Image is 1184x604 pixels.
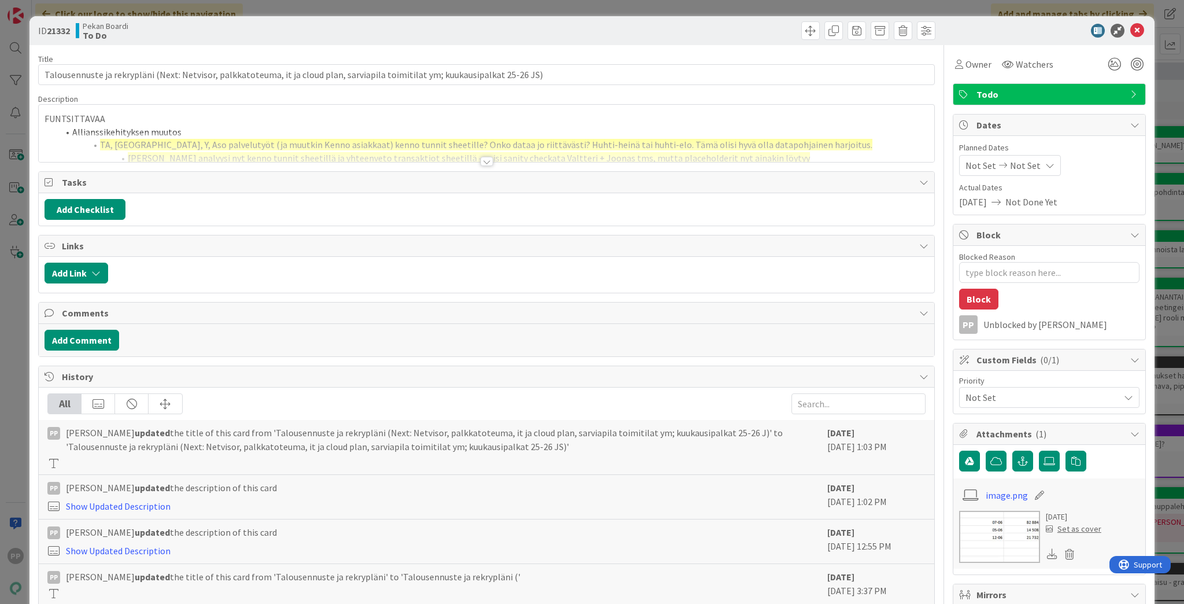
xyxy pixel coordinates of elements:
[62,370,913,384] span: History
[47,571,60,584] div: PP
[976,427,1124,441] span: Attachments
[66,500,171,512] a: Show Updated Description
[38,54,53,64] label: Title
[827,526,854,538] b: [DATE]
[66,525,277,539] span: [PERSON_NAME] the description of this card
[62,239,913,253] span: Links
[47,482,60,495] div: PP
[976,588,1124,602] span: Mirrors
[827,571,854,583] b: [DATE]
[1016,57,1053,71] span: Watchers
[983,319,1139,330] div: Unblocked by [PERSON_NAME]
[959,289,998,310] button: Block
[83,21,128,31] span: Pekan Boardi
[66,481,277,495] span: [PERSON_NAME] the description of this card
[24,2,53,16] span: Support
[965,57,991,71] span: Owner
[959,252,1015,262] label: Blocked Reason
[62,306,913,320] span: Comments
[959,142,1139,154] span: Planned Dates
[47,526,60,539] div: PP
[48,394,82,414] div: All
[827,427,854,439] b: [DATE]
[959,182,1139,194] span: Actual Dates
[976,228,1124,242] span: Block
[976,118,1124,132] span: Dates
[827,426,926,469] div: [DATE] 1:03 PM
[965,389,1113,406] span: Not Set
[38,64,935,85] input: type card name here...
[66,570,520,584] span: [PERSON_NAME] the title of this card from 'Talousennuste ja rekrypläni' to 'Talousennuste ja rekr...
[1010,159,1041,172] span: Not Set
[62,175,913,189] span: Tasks
[45,199,125,220] button: Add Checklist
[1035,428,1046,440] span: ( 1 )
[135,571,170,583] b: updated
[38,24,70,38] span: ID
[135,427,170,439] b: updated
[1005,195,1057,209] span: Not Done Yet
[827,525,926,558] div: [DATE] 12:55 PM
[827,570,926,599] div: [DATE] 3:37 PM
[58,126,928,139] li: Allianssikehityksen muutos
[1046,523,1101,535] div: Set as cover
[66,545,171,557] a: Show Updated Description
[135,482,170,493] b: updated
[1046,511,1101,523] div: [DATE]
[1040,354,1059,366] span: ( 0/1 )
[791,393,926,414] input: Search...
[135,526,170,538] b: updated
[976,353,1124,367] span: Custom Fields
[959,315,978,334] div: PP
[827,482,854,493] b: [DATE]
[959,377,1139,385] div: Priority
[965,159,996,172] span: Not Set
[45,330,119,351] button: Add Comment
[45,263,108,283] button: Add Link
[959,195,987,209] span: [DATE]
[986,488,1028,502] a: image.png
[83,31,128,40] b: To Do
[1046,547,1059,562] div: Download
[38,94,78,104] span: Description
[47,427,60,440] div: PP
[976,87,1124,101] span: Todo
[827,481,926,513] div: [DATE] 1:02 PM
[47,25,70,36] b: 21332
[66,426,822,454] span: [PERSON_NAME] the title of this card from 'Talousennuste ja rekrypläni (Next: Netvisor, palkkatot...
[45,112,928,126] p: FUNTSITTAVAA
